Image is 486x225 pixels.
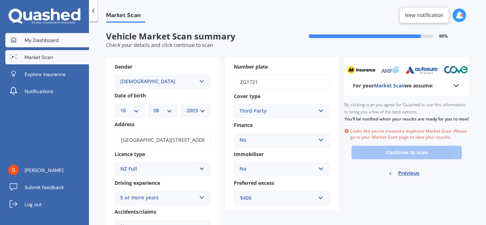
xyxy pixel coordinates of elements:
[379,66,399,74] img: amp_sm.png
[25,37,59,44] span: My Dashboard
[5,67,89,81] a: Explore insurance
[25,184,64,191] span: Submit feedback
[234,180,274,186] span: Preferred excess
[120,165,196,173] div: NZ Full
[120,77,196,86] div: [DEMOGRAPHIC_DATA]
[344,116,469,122] b: You’ll be notified when your results are ready for you to view!
[25,167,63,174] span: [PERSON_NAME]
[346,66,374,74] img: aa_sm.webp
[405,12,444,19] div: New notification
[353,82,433,89] b: For your we assume:
[5,163,89,177] a: [PERSON_NAME]
[240,194,315,202] div: $400
[239,165,315,173] div: No
[439,34,448,39] span: 90 %
[120,194,196,202] div: 5 or more years
[344,128,469,140] div: Looks like you’ve created a duplicate Market Scan. Please go to your Market Scan page to view you...
[25,201,42,208] span: Log out
[115,121,134,128] span: Address
[5,84,89,98] a: Notifications
[239,107,315,116] div: Third Party
[115,63,132,70] span: Gender
[106,31,287,42] span: Vehicle Market Scan summary
[115,180,160,186] span: Driving experience
[344,96,469,128] div: By clicking scan you agree for Quashed to use this information to bring you a few of the best opt...
[25,71,65,78] span: Explore insurance
[234,93,260,100] span: Cover type
[239,136,315,145] div: No
[5,33,89,47] a: My Dashboard
[374,82,405,89] span: Market Scan
[106,42,213,48] span: Check your details and click continue to scan
[106,12,145,21] span: Market Scan
[234,122,253,129] span: Finance
[5,50,89,64] a: Market Scan
[234,63,268,70] span: Number plate
[25,88,53,95] span: Notifications
[5,180,89,194] a: Submit feedback
[398,168,419,178] span: Previous
[115,208,156,215] span: Accidents/claims
[115,151,145,157] span: Licence type
[404,66,437,74] img: autosure_sm.webp
[5,197,89,211] a: Log out
[442,66,467,74] img: cove_sm.webp
[8,165,19,175] img: ACg8ocKSSGUozx2OlwJHExhFpgFa6FaDBawIYKzOsQVOfDp3midZuA=s96-c
[25,54,53,61] span: Market Scan
[234,151,264,157] span: Immobiliser
[115,92,146,99] span: Date of birth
